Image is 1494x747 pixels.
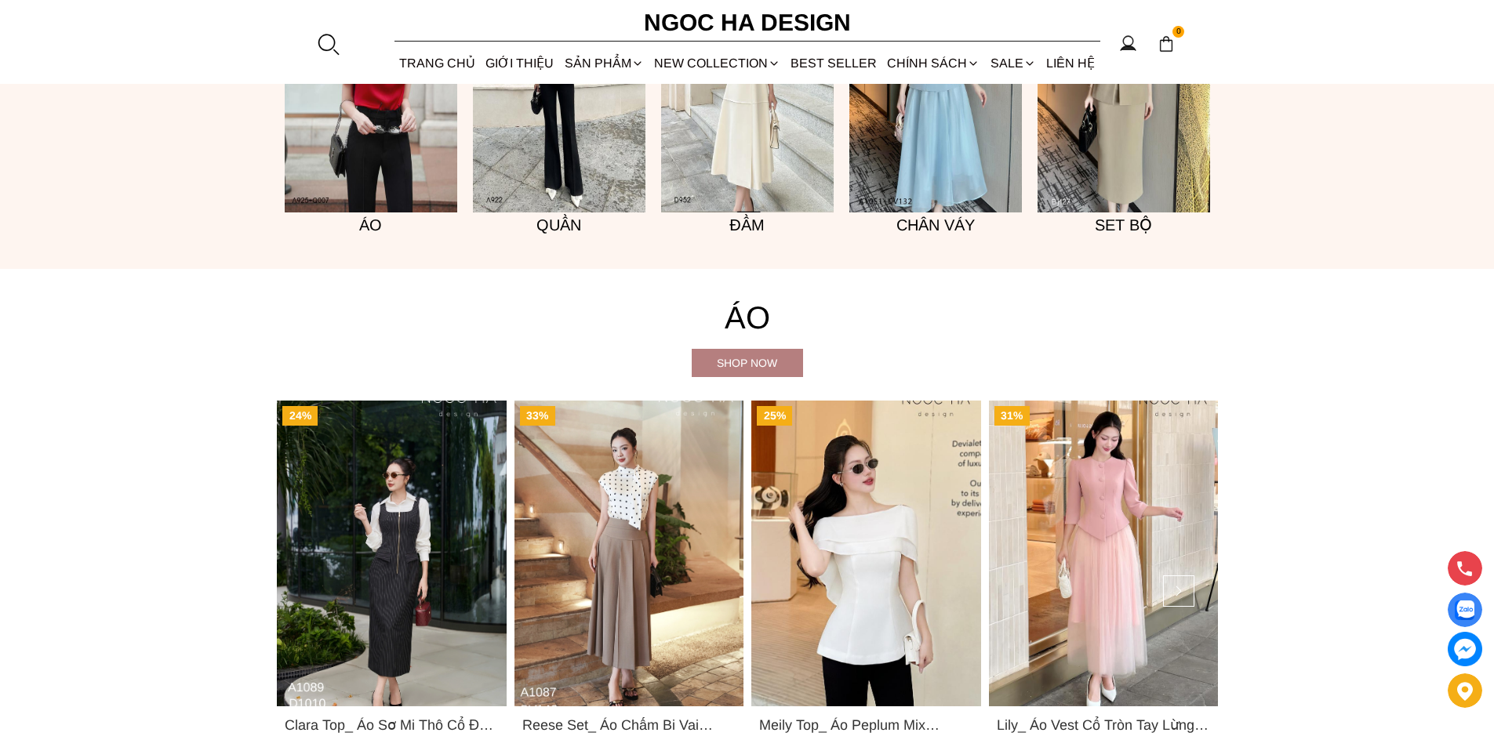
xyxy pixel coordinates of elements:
h4: Áo [277,292,1218,343]
a: Ngoc Ha Design [630,4,865,42]
a: messenger [1448,632,1482,666]
h5: Áo [285,212,457,238]
a: Shop now [692,349,803,377]
a: Link to Lily_ Áo Vest Cổ Tròn Tay Lừng Mix Chân Váy Lưới Màu Hồng A1082+CV140 [996,714,1210,736]
font: Set bộ [1095,216,1152,234]
span: Reese Set_ Áo Chấm Bi Vai Chờm Mix Chân Váy Xếp Ly Hông Màu Nâu Tây A1087+CV142 [522,714,736,736]
a: Product image - Lily_ Áo Vest Cổ Tròn Tay Lừng Mix Chân Váy Lưới Màu Hồng A1082+CV140 [988,401,1218,706]
a: TRANG CHỦ [394,42,481,84]
span: Clara Top_ Áo Sơ Mi Thô Cổ Đức Màu Trắng A1089 [285,714,499,736]
h5: Chân váy [849,212,1022,238]
a: Link to Meily Top_ Áo Peplum Mix Choàng Vai Vải Tơ Màu Trắng A1086 [759,714,973,736]
a: NEW COLLECTION [649,42,785,84]
img: img-CART-ICON-ksit0nf1 [1158,35,1175,53]
h5: Đầm [661,212,834,238]
h5: Quần [473,212,645,238]
a: Link to Clara Top_ Áo Sơ Mi Thô Cổ Đức Màu Trắng A1089 [285,714,499,736]
span: Lily_ Áo Vest Cổ Tròn Tay Lừng Mix Chân Váy Lưới Màu Hồng A1082+CV140 [996,714,1210,736]
a: Product image - Meily Top_ Áo Peplum Mix Choàng Vai Vải Tơ Màu Trắng A1086 [751,401,981,706]
span: Meily Top_ Áo Peplum Mix Choàng Vai Vải Tơ Màu Trắng A1086 [759,714,973,736]
span: 0 [1172,26,1185,38]
a: SALE [985,42,1041,84]
a: Display image [1448,593,1482,627]
a: GIỚI THIỆU [481,42,559,84]
a: Link to Reese Set_ Áo Chấm Bi Vai Chờm Mix Chân Váy Xếp Ly Hông Màu Nâu Tây A1087+CV142 [522,714,736,736]
div: Chính sách [882,42,985,84]
a: Product image - Reese Set_ Áo Chấm Bi Vai Chờm Mix Chân Váy Xếp Ly Hông Màu Nâu Tây A1087+CV142 [514,401,743,706]
a: Product image - Clara Top_ Áo Sơ Mi Thô Cổ Đức Màu Trắng A1089 [277,401,507,706]
a: BEST SELLER [786,42,882,84]
div: SẢN PHẨM [559,42,649,84]
div: Shop now [692,354,803,372]
a: LIÊN HỆ [1041,42,1100,84]
img: Display image [1455,600,1474,620]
